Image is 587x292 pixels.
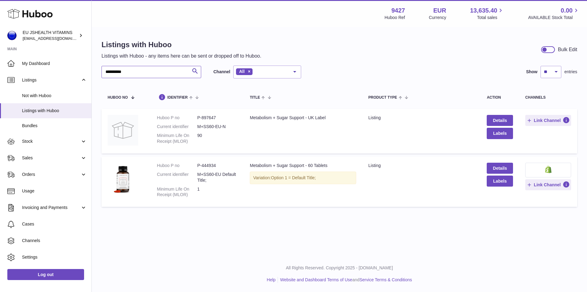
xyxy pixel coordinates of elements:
[22,205,80,210] span: Invoicing and Payments
[487,128,513,139] button: Labels
[368,163,475,169] div: listing
[534,118,561,123] span: Link Channel
[564,69,577,75] span: entries
[487,176,513,187] button: Labels
[167,96,188,100] span: identifier
[429,15,446,21] div: Currency
[278,277,412,283] li: and
[250,163,356,169] div: Metabolism + Sugar Support - 60 Tablets
[22,188,87,194] span: Usage
[525,115,571,126] button: Link Channel
[22,93,87,99] span: Not with Huboo
[197,133,238,144] dd: 90
[102,53,261,59] p: Listings with Huboo - any items here can be sent or dropped off to Huboo.
[271,175,316,180] span: Option 1 = Default Title;
[267,277,276,282] a: Help
[470,6,497,15] span: 13,635.40
[197,124,238,130] dd: M+SS60-EU-N
[250,96,260,100] span: title
[22,172,80,177] span: Orders
[545,166,552,173] img: shopify-small.png
[22,61,87,66] span: My Dashboard
[368,96,397,100] span: Product Type
[22,108,87,114] span: Listings with Huboo
[102,40,261,50] h1: Listings with Huboo
[477,15,504,21] span: Total sales
[23,30,78,41] div: EU JSHEALTH VITAMINS
[22,77,80,83] span: Listings
[22,238,87,244] span: Channels
[360,277,412,282] a: Service Terms & Conditions
[213,69,230,75] label: Channel
[470,6,504,21] a: 13,635.40 Total sales
[108,115,138,146] img: Metabolism + Sugar Support - UK Label
[528,15,580,21] span: AVAILABLE Stock Total
[157,133,197,144] dt: Minimum Life On Receipt (MLOR)
[22,254,87,260] span: Settings
[197,163,238,169] dd: P-444934
[525,96,571,100] div: channels
[7,269,84,280] a: Log out
[197,115,238,121] dd: P-897647
[22,155,80,161] span: Sales
[250,172,356,184] div: Variation:
[487,163,513,174] a: Details
[157,115,197,121] dt: Huboo P no
[23,36,90,41] span: [EMAIL_ADDRESS][DOMAIN_NAME]
[526,69,537,75] label: Show
[197,186,238,198] dd: 1
[108,163,138,195] img: Metabolism + Sugar Support - 60 Tablets
[525,179,571,190] button: Link Channel
[197,172,238,183] dd: M+SS60-EU Default Title;
[7,31,17,40] img: internalAdmin-9427@internal.huboo.com
[558,46,577,53] div: Bulk Edit
[22,221,87,227] span: Cases
[157,163,197,169] dt: Huboo P no
[487,96,513,100] div: action
[157,186,197,198] dt: Minimum Life On Receipt (MLOR)
[534,182,561,188] span: Link Channel
[157,172,197,183] dt: Current identifier
[433,6,446,15] strong: EUR
[561,6,573,15] span: 0.00
[368,115,475,121] div: listing
[250,115,356,121] div: Metabolism + Sugar Support - UK Label
[108,96,128,100] span: Huboo no
[385,15,405,21] div: Huboo Ref
[528,6,580,21] a: 0.00 AVAILABLE Stock Total
[280,277,352,282] a: Website and Dashboard Terms of Use
[97,265,582,271] p: All Rights Reserved. Copyright 2025 - [DOMAIN_NAME]
[22,123,87,129] span: Bundles
[391,6,405,15] strong: 9427
[239,69,245,74] span: All
[487,115,513,126] a: Details
[157,124,197,130] dt: Current identifier
[22,138,80,144] span: Stock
